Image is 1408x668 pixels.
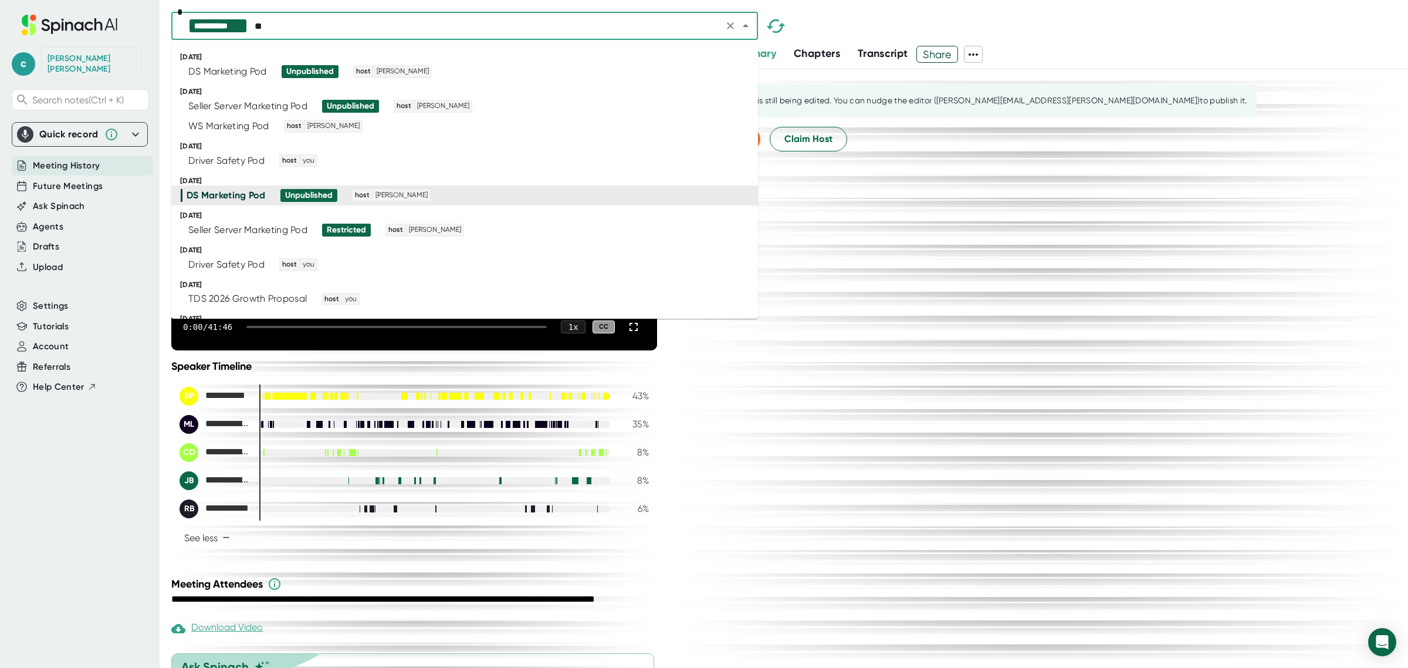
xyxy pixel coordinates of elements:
[171,360,657,373] div: Speaker Timeline
[301,156,316,166] span: you
[395,101,413,112] span: host
[33,180,103,193] button: Future Meetings
[285,121,303,131] span: host
[770,127,847,151] button: Claim Host
[33,299,69,313] button: Settings
[180,471,250,490] div: John Budzynski
[33,320,69,333] button: Tutorials
[620,503,649,514] div: 6 %
[1368,628,1396,656] div: Open Intercom Messenger
[593,320,615,334] div: CC
[327,225,366,235] div: Restricted
[620,447,649,458] div: 8 %
[353,190,371,201] span: host
[32,95,124,106] span: Search notes (Ctrl + K)
[33,261,63,274] button: Upload
[188,120,269,132] div: WS Marketing Pod
[188,100,307,112] div: Seller Server Marketing Pod
[183,322,232,332] div: 0:00 / 41:46
[33,380,84,394] span: Help Center
[620,390,649,402] div: 43 %
[33,380,97,394] button: Help Center
[180,443,198,462] div: CO
[280,156,299,166] span: host
[286,66,334,77] div: Unpublished
[180,315,758,323] div: [DATE]
[794,47,840,60] span: Chapters
[703,96,1247,106] div: This summary is still being edited. You can nudge the editor ([PERSON_NAME][EMAIL_ADDRESS][PERSON...
[48,53,136,74] div: Christine Harrison
[180,211,758,220] div: [DATE]
[323,294,341,305] span: host
[620,475,649,486] div: 8 %
[301,259,316,270] span: you
[620,419,649,430] div: 35 %
[858,46,908,62] button: Transcript
[188,293,307,305] div: TDS 2026 Growth Proposal
[33,220,63,234] button: Agents
[180,471,198,490] div: JB
[222,533,230,542] span: −
[180,281,758,289] div: [DATE]
[415,101,471,112] span: [PERSON_NAME]
[343,294,358,305] span: you
[916,46,958,63] button: Share
[375,66,431,77] span: [PERSON_NAME]
[180,246,758,255] div: [DATE]
[12,52,35,76] span: c
[188,224,307,236] div: Seller Server Marketing Pod
[17,123,143,146] div: Quick record
[33,240,59,254] button: Drafts
[188,155,265,167] div: Driver Safety Pod
[180,87,758,96] div: [DATE]
[33,200,85,213] button: Ask Spinach
[306,121,361,131] span: [PERSON_NAME]
[180,177,758,185] div: [DATE]
[917,44,957,65] span: Share
[794,46,840,62] button: Chapters
[180,500,250,518] div: Rick Balding
[33,340,69,353] button: Account
[171,622,263,636] div: Download Video
[180,500,198,518] div: RB
[285,190,333,201] div: Unpublished
[188,259,265,271] div: Driver Safety Pod
[33,360,70,374] button: Referrals
[407,225,463,235] span: [PERSON_NAME]
[180,387,250,406] div: Sarah Parot
[561,320,585,333] div: 1 x
[858,47,908,60] span: Transcript
[180,53,758,62] div: [DATE]
[188,66,267,77] div: DS Marketing Pod
[737,18,754,34] button: Close
[180,415,250,434] div: Michael Lynch
[180,528,235,548] button: See less−
[280,259,299,270] span: host
[39,129,99,140] div: Quick record
[180,387,198,406] div: SP
[171,577,660,591] div: Meeting Attendees
[33,159,100,173] button: Meeting History
[354,66,373,77] span: host
[180,443,250,462] div: Courtney O'Dowd
[784,132,832,146] span: Claim Host
[387,225,405,235] span: host
[187,190,266,201] div: DS Marketing Pod
[180,415,198,434] div: ML
[722,18,739,34] button: Clear
[327,101,374,112] div: Unpublished
[180,142,758,151] div: [DATE]
[374,190,429,201] span: [PERSON_NAME]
